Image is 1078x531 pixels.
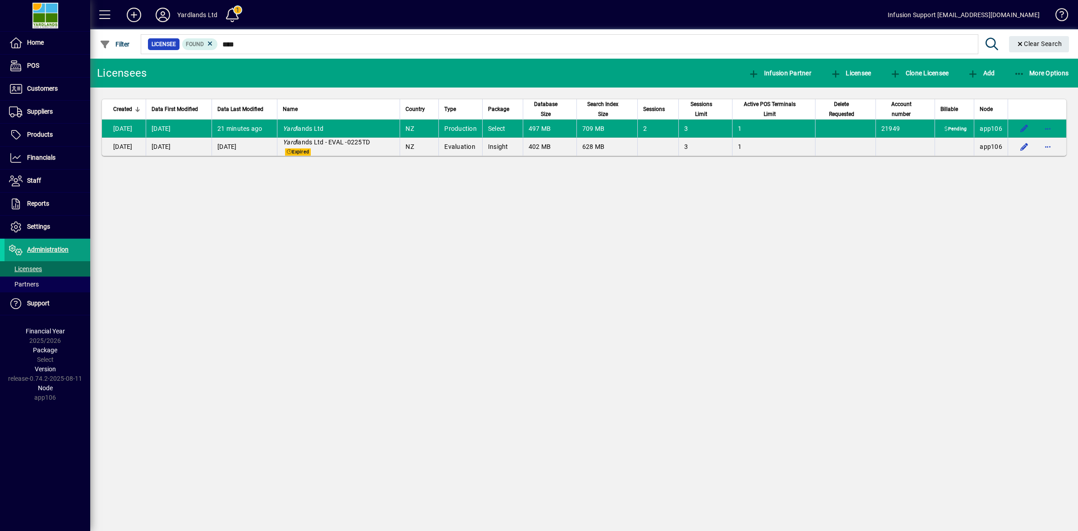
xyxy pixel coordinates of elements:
[576,138,637,156] td: 628 MB
[980,104,993,114] span: Node
[97,36,132,52] button: Filter
[444,104,477,114] div: Type
[888,8,1040,22] div: Infusion Support [EMAIL_ADDRESS][DOMAIN_NAME]
[285,148,311,156] span: Expired
[482,120,523,138] td: Select
[27,246,69,253] span: Administration
[523,120,576,138] td: 497 MB
[888,65,951,81] button: Clone Licensee
[1041,139,1055,154] button: More options
[748,69,811,77] span: Infusion Partner
[738,99,802,119] span: Active POS Terminals Limit
[1016,40,1062,47] span: Clear Search
[186,41,204,47] span: Found
[523,138,576,156] td: 402 MB
[26,328,65,335] span: Financial Year
[120,7,148,23] button: Add
[967,69,995,77] span: Add
[113,104,140,114] div: Created
[529,99,563,119] span: Database Size
[283,104,394,114] div: Name
[488,104,517,114] div: Package
[980,125,1002,132] span: app106.prod.infusionbusinesssoftware.com
[217,104,263,114] span: Data Last Modified
[482,138,523,156] td: Insight
[881,99,929,119] div: Account number
[146,138,212,156] td: [DATE]
[643,104,673,114] div: Sessions
[405,104,425,114] span: Country
[438,138,482,156] td: Evaluation
[732,120,815,138] td: 1
[643,104,665,114] span: Sessions
[283,139,296,146] em: Yard
[27,177,41,184] span: Staff
[1017,121,1032,136] button: Edit
[576,120,637,138] td: 709 MB
[27,200,49,207] span: Reports
[746,65,814,81] button: Infusion Partner
[27,85,58,92] span: Customers
[5,261,90,277] a: Licensees
[152,104,206,114] div: Data First Modified
[890,69,949,77] span: Clone Licensee
[1049,2,1067,31] a: Knowledge Base
[875,120,935,138] td: 21949
[283,139,370,146] span: lands Ltd - EVAL -0225TD
[965,65,997,81] button: Add
[27,300,50,307] span: Support
[943,126,968,133] span: Pending
[27,223,50,230] span: Settings
[5,147,90,169] a: Financials
[1041,121,1055,136] button: More options
[283,125,323,132] span: lands Ltd
[732,138,815,156] td: 1
[5,292,90,315] a: Support
[684,99,727,119] div: Sessions Limit
[35,365,56,373] span: Version
[148,7,177,23] button: Profile
[283,125,296,132] em: Yard
[980,104,1002,114] div: Node
[738,99,810,119] div: Active POS Terminals Limit
[5,170,90,192] a: Staff
[5,32,90,54] a: Home
[5,101,90,123] a: Suppliers
[444,104,456,114] span: Type
[5,193,90,215] a: Reports
[980,143,1002,150] span: app106.prod.infusionbusinesssoftware.com
[821,99,862,119] span: Delete Requested
[97,66,147,80] div: Licensees
[5,55,90,77] a: POS
[438,120,482,138] td: Production
[217,104,272,114] div: Data Last Modified
[212,138,277,156] td: [DATE]
[27,108,53,115] span: Suppliers
[27,131,53,138] span: Products
[9,281,39,288] span: Partners
[582,99,632,119] div: Search Index Size
[100,41,130,48] span: Filter
[113,104,132,114] span: Created
[33,346,57,354] span: Package
[830,69,871,77] span: Licensee
[488,104,509,114] span: Package
[684,99,719,119] span: Sessions Limit
[940,104,968,114] div: Billable
[5,216,90,238] a: Settings
[678,138,732,156] td: 3
[152,40,176,49] span: Licensee
[1014,69,1069,77] span: More Options
[400,138,438,156] td: NZ
[27,62,39,69] span: POS
[152,104,198,114] span: Data First Modified
[182,38,218,50] mat-chip: Found Status: Found
[821,99,870,119] div: Delete Requested
[146,120,212,138] td: [DATE]
[940,104,958,114] span: Billable
[828,65,874,81] button: Licensee
[400,120,438,138] td: NZ
[38,384,53,392] span: Node
[529,99,571,119] div: Database Size
[678,120,732,138] td: 3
